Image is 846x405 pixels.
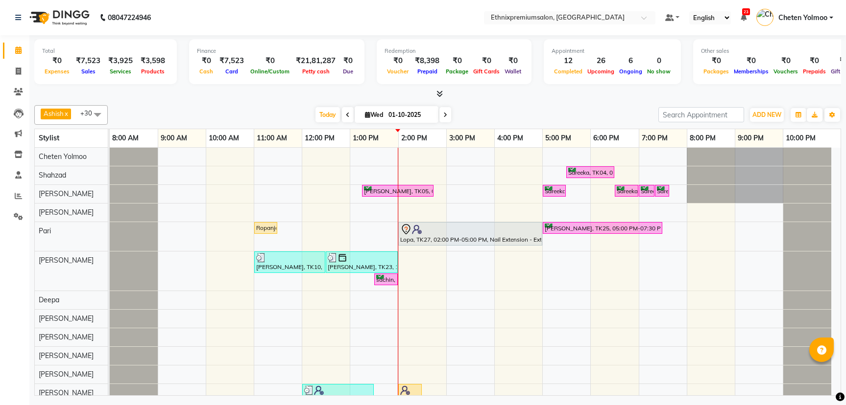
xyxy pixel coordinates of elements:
[363,186,433,196] div: [PERSON_NAME], TK05, 01:15 PM-02:45 PM, Retuals - Power C Range(Unisex)
[25,4,92,31] img: logo
[39,256,94,265] span: [PERSON_NAME]
[544,224,661,233] div: [PERSON_NAME], TK25, 05:00 PM-07:30 PM, Waxing - Full Body([DEMOGRAPHIC_DATA])
[44,110,64,117] span: Ashish
[197,55,216,67] div: ₹0
[39,189,94,198] span: [PERSON_NAME]
[137,55,169,67] div: ₹3,598
[255,224,276,232] div: Ropanjal, TK21, 11:00 AM-11:30 AM, Waxing - Full Arms([DEMOGRAPHIC_DATA])
[327,253,397,271] div: [PERSON_NAME], TK23, 12:30 PM-02:00 PM, Haircut - Premier Men Hair Cut ,Haircut - [PERSON_NAME] Trim
[386,108,435,122] input: 2025-10-01
[385,47,524,55] div: Redemption
[339,55,357,67] div: ₹0
[39,388,94,397] span: [PERSON_NAME]
[255,253,324,271] div: [PERSON_NAME], TK10, 11:00 AM-12:30 PM, Haircut - Premier Men Hair Cut ,Haircut - [PERSON_NAME] Trim
[471,55,502,67] div: ₹0
[687,131,718,145] a: 8:00 PM
[39,134,59,142] span: Stylist
[375,275,397,284] div: sachin, TK26, 01:30 PM-02:00 PM, Haircut - [PERSON_NAME] Trim
[756,9,773,26] img: Cheten Yolmoo
[315,107,340,122] span: Today
[42,68,72,75] span: Expenses
[79,68,98,75] span: Sales
[248,68,292,75] span: Online/Custom
[248,55,292,67] div: ₹0
[701,55,731,67] div: ₹0
[656,186,668,196] div: Sareeka, TK04, 07:20 PM-07:35 PM, Threading - Eye Brows
[292,55,339,67] div: ₹21,81,287
[701,68,731,75] span: Packages
[495,131,526,145] a: 4:00 PM
[39,333,94,341] span: [PERSON_NAME]
[591,131,622,145] a: 6:00 PM
[108,4,151,31] b: 08047224946
[617,55,645,67] div: 6
[800,68,828,75] span: Prepaids
[223,68,241,75] span: Card
[805,366,836,395] iframe: chat widget
[502,55,524,67] div: ₹0
[640,186,653,196] div: Sareeka, TK04, 07:00 PM-07:20 PM, Waxing - [GEOGRAPHIC_DATA]([DEMOGRAPHIC_DATA])
[206,131,242,145] a: 10:00 AM
[254,131,290,145] a: 11:00 AM
[39,171,66,180] span: Shahzad
[447,131,478,145] a: 3:00 PM
[617,68,645,75] span: Ongoing
[616,186,637,196] div: Sareeka, TK04, 06:30 PM-07:00 PM, Waxing - Half Legs([DEMOGRAPHIC_DATA])
[783,131,818,145] a: 10:00 PM
[158,131,190,145] a: 9:00 AM
[39,208,94,217] span: [PERSON_NAME]
[399,224,541,244] div: Lopa, TK27, 02:00 PM-05:00 PM, Nail Extension - Extension with Gel polish
[585,55,617,67] div: 26
[552,68,585,75] span: Completed
[552,55,585,67] div: 12
[39,152,87,161] span: Cheten Yolmoo
[544,186,565,196] div: Sareeka, TK04, 05:00 PM-05:30 PM, Waxing - Full Arms([DEMOGRAPHIC_DATA])
[741,13,747,22] a: 23
[567,168,613,177] div: Sareeka, TK04, 05:30 PM-06:30 PM, Haircut - Top Tier Women Hair Cut
[750,108,784,122] button: ADD NEW
[415,68,440,75] span: Prepaid
[645,68,673,75] span: No show
[139,68,167,75] span: Products
[39,351,94,360] span: [PERSON_NAME]
[543,131,574,145] a: 5:00 PM
[385,55,411,67] div: ₹0
[197,68,216,75] span: Cash
[303,385,373,404] div: [PERSON_NAME], TK20, 12:00 PM-01:30 PM, Haircut - Premier Men Hair Cut ,Haircut - [PERSON_NAME] Trim
[302,131,337,145] a: 12:00 PM
[443,55,471,67] div: ₹0
[443,68,471,75] span: Package
[502,68,524,75] span: Wallet
[80,109,99,117] span: +30
[771,55,800,67] div: ₹0
[42,47,169,55] div: Total
[471,68,502,75] span: Gift Cards
[39,295,59,304] span: Deepa
[72,55,104,67] div: ₹7,523
[64,110,68,117] a: x
[216,55,248,67] div: ₹7,523
[39,226,51,235] span: Pari
[39,314,94,323] span: [PERSON_NAME]
[752,111,781,118] span: ADD NEW
[585,68,617,75] span: Upcoming
[399,131,430,145] a: 2:00 PM
[110,131,141,145] a: 8:00 AM
[411,55,443,67] div: ₹8,398
[552,47,673,55] div: Appointment
[731,55,771,67] div: ₹0
[104,55,137,67] div: ₹3,925
[197,47,357,55] div: Finance
[385,68,411,75] span: Voucher
[39,370,94,379] span: [PERSON_NAME]
[340,68,356,75] span: Due
[771,68,800,75] span: Vouchers
[639,131,670,145] a: 7:00 PM
[645,55,673,67] div: 0
[42,55,72,67] div: ₹0
[800,55,828,67] div: ₹0
[735,131,766,145] a: 9:00 PM
[658,107,744,122] input: Search Appointment
[350,131,381,145] a: 1:00 PM
[363,111,386,118] span: Wed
